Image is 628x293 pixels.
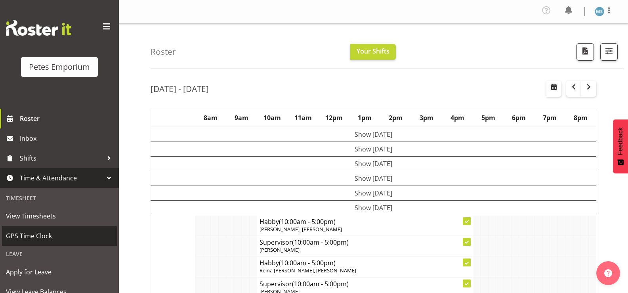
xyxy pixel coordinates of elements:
[151,127,596,142] td: Show [DATE]
[6,20,71,36] img: Rosterit website logo
[29,61,90,73] div: Petes Emporium
[411,109,442,127] th: 3pm
[20,113,115,124] span: Roster
[151,171,596,186] td: Show [DATE]
[151,84,209,94] h2: [DATE] - [DATE]
[604,269,612,277] img: help-xxl-2.png
[20,172,103,184] span: Time & Attendance
[151,142,596,157] td: Show [DATE]
[6,266,113,278] span: Apply for Leave
[151,186,596,201] td: Show [DATE]
[151,201,596,215] td: Show [DATE]
[260,238,470,246] h4: Supervisor
[260,218,470,226] h4: Habby
[2,226,117,246] a: GPS Time Clock
[2,190,117,206] div: Timesheet
[20,152,103,164] span: Shifts
[279,217,336,226] span: (10:00am - 5:00pm)
[2,246,117,262] div: Leave
[292,280,349,288] span: (10:00am - 5:00pm)
[546,81,561,97] button: Select a specific date within the roster.
[576,43,594,61] button: Download a PDF of the roster according to the set date range.
[357,47,389,56] span: Your Shifts
[20,132,115,144] span: Inbox
[349,109,380,127] th: 1pm
[595,7,604,16] img: maureen-sellwood712.jpg
[279,259,336,267] span: (10:00am - 5:00pm)
[260,280,470,288] h4: Supervisor
[534,109,565,127] th: 7pm
[350,44,396,60] button: Your Shifts
[257,109,288,127] th: 10am
[195,109,226,127] th: 8am
[380,109,411,127] th: 2pm
[6,230,113,242] span: GPS Time Clock
[2,262,117,282] a: Apply for Leave
[617,127,624,155] span: Feedback
[319,109,349,127] th: 12pm
[565,109,596,127] th: 8pm
[473,109,504,127] th: 5pm
[292,238,349,247] span: (10:00am - 5:00pm)
[260,267,356,274] span: Reina [PERSON_NAME], [PERSON_NAME]
[2,206,117,226] a: View Timesheets
[6,210,113,222] span: View Timesheets
[151,157,596,171] td: Show [DATE]
[600,43,618,61] button: Filter Shifts
[260,259,470,267] h4: Habby
[288,109,319,127] th: 11am
[504,109,534,127] th: 6pm
[260,246,300,253] span: [PERSON_NAME]
[151,47,176,56] h4: Roster
[260,226,342,233] span: [PERSON_NAME], [PERSON_NAME]
[613,119,628,173] button: Feedback - Show survey
[442,109,473,127] th: 4pm
[226,109,257,127] th: 9am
